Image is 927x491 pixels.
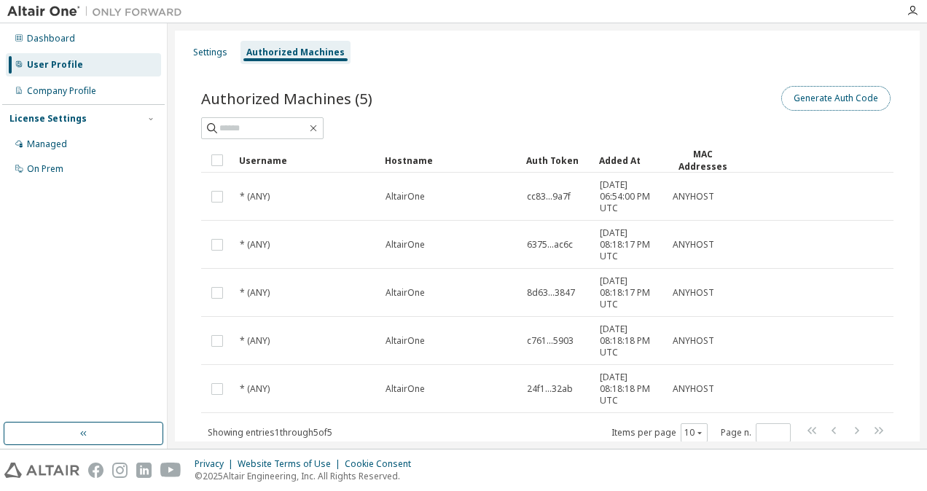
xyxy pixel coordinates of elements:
div: Authorized Machines [246,47,345,58]
div: Settings [193,47,227,58]
span: 24f1...32ab [527,383,573,395]
img: youtube.svg [160,463,181,478]
span: 8d63...3847 [527,287,575,299]
span: * (ANY) [240,191,270,203]
div: On Prem [27,163,63,175]
div: Managed [27,138,67,150]
img: linkedin.svg [136,463,152,478]
span: ANYHOST [673,383,714,395]
div: Website Terms of Use [238,458,345,470]
span: Authorized Machines (5) [201,88,372,109]
span: AltairOne [386,287,425,299]
div: Username [239,149,373,172]
span: ANYHOST [673,239,714,251]
div: Cookie Consent [345,458,420,470]
span: * (ANY) [240,239,270,251]
span: [DATE] 08:18:17 PM UTC [600,227,660,262]
img: Altair One [7,4,189,19]
span: * (ANY) [240,287,270,299]
img: instagram.svg [112,463,128,478]
div: Hostname [385,149,515,172]
div: Added At [599,149,660,172]
span: Items per page [611,423,708,442]
div: License Settings [9,113,87,125]
img: altair_logo.svg [4,463,79,478]
div: User Profile [27,59,83,71]
span: ANYHOST [673,191,714,203]
span: * (ANY) [240,335,270,347]
div: MAC Addresses [672,148,733,173]
div: Dashboard [27,33,75,44]
span: [DATE] 08:18:17 PM UTC [600,275,660,310]
span: [DATE] 08:18:18 PM UTC [600,323,660,358]
button: Generate Auth Code [781,86,891,111]
span: AltairOne [386,383,425,395]
span: ANYHOST [673,287,714,299]
span: 6375...ac6c [527,239,573,251]
button: 10 [684,427,704,439]
span: Showing entries 1 through 5 of 5 [208,426,332,439]
span: * (ANY) [240,383,270,395]
p: © 2025 Altair Engineering, Inc. All Rights Reserved. [195,470,420,482]
span: Page n. [721,423,791,442]
span: [DATE] 06:54:00 PM UTC [600,179,660,214]
span: ANYHOST [673,335,714,347]
span: c761...5903 [527,335,574,347]
span: AltairOne [386,191,425,203]
span: [DATE] 08:18:18 PM UTC [600,372,660,406]
div: Privacy [195,458,238,470]
div: Auth Token [526,149,587,172]
span: AltairOne [386,335,425,347]
span: AltairOne [386,239,425,251]
img: facebook.svg [88,463,103,478]
span: cc83...9a7f [527,191,571,203]
div: Company Profile [27,85,96,97]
